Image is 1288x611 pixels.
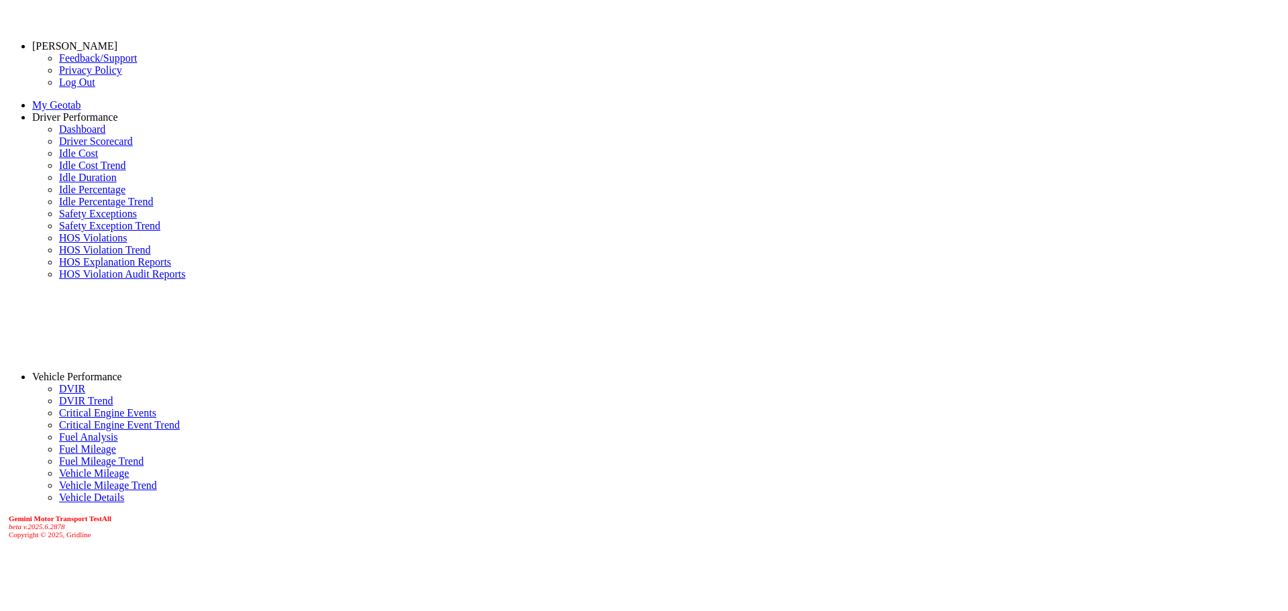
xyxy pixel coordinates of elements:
a: Vehicle Performance [32,371,122,382]
div: Copyright © 2025, Gridline [9,514,1283,539]
a: Log Out [59,76,95,88]
i: beta v.2025.6.2878 [9,522,65,531]
a: DVIR Trend [59,395,113,406]
a: Driver Scorecard [59,135,133,147]
a: Safety Exceptions [59,208,137,219]
a: HOS Explanation Reports [59,256,171,268]
a: Privacy Policy [59,64,122,76]
a: Critical Engine Event Trend [59,419,180,431]
a: Idle Cost [59,148,98,159]
a: Critical Engine Events [59,407,156,419]
a: Safety Exception Trend [59,220,160,231]
a: Vehicle Details [59,492,124,503]
a: Fuel Analysis [59,431,118,443]
a: HOS Violation Trend [59,244,151,256]
a: Feedback/Support [59,52,137,64]
a: HOS Violation Audit Reports [59,268,186,280]
a: DVIR [59,383,85,394]
a: Idle Percentage Trend [59,196,153,207]
a: My Geotab [32,99,80,111]
a: Idle Percentage [59,184,125,195]
a: Fuel Mileage [59,443,116,455]
a: Fuel Mileage Trend [59,455,144,467]
a: Idle Duration [59,172,117,183]
a: Driver Performance [32,111,118,123]
a: Vehicle Mileage [59,467,129,479]
a: Vehicle Mileage Trend [59,480,157,491]
b: Gemini Motor Transport TestAll [9,514,111,522]
a: [PERSON_NAME] [32,40,117,52]
a: Idle Cost Trend [59,160,126,171]
a: HOS Violations [59,232,127,243]
a: Dashboard [59,123,105,135]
